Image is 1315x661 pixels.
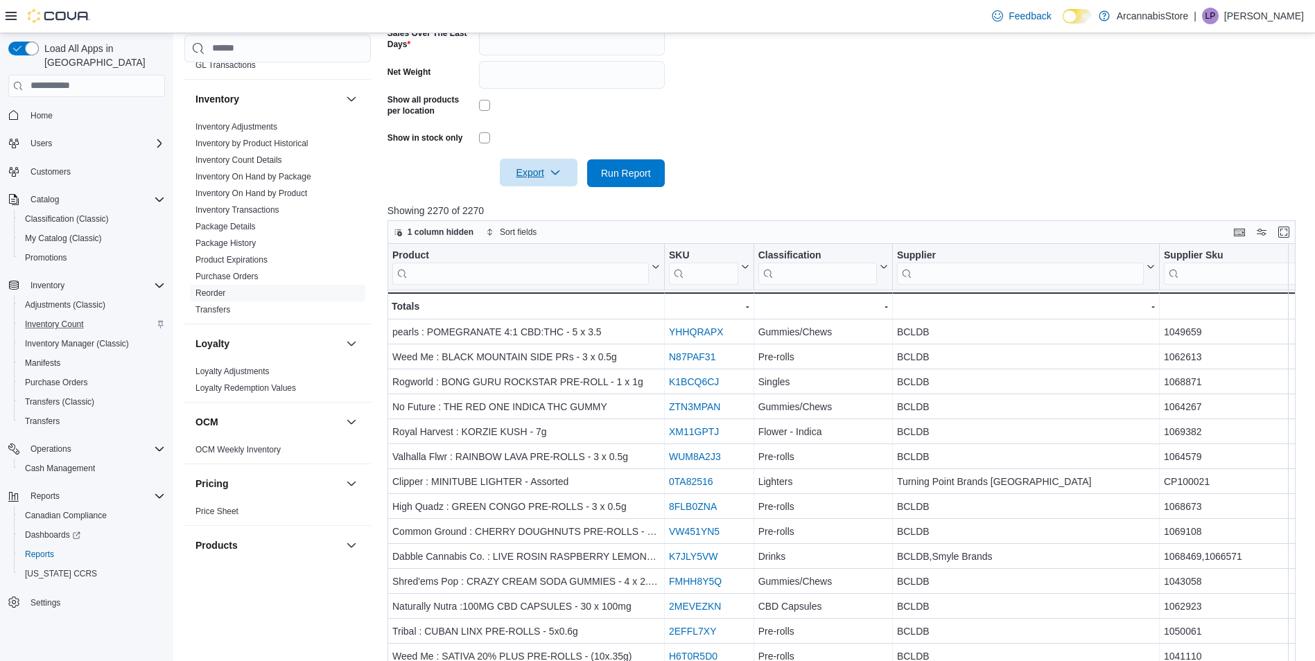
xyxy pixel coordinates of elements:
a: OCM Weekly Inventory [195,445,281,455]
span: Inventory On Hand by Package [195,171,311,182]
span: Inventory Count Details [195,155,282,166]
button: [US_STATE] CCRS [14,564,171,583]
span: Run Report [601,166,651,180]
span: Users [31,138,52,149]
span: Reports [25,549,54,560]
div: BCLDB [897,373,1155,390]
a: Inventory Count [19,316,89,333]
a: Package History [195,238,256,248]
button: Inventory [343,91,360,107]
div: Turning Point Brands [GEOGRAPHIC_DATA] [897,473,1155,490]
div: Totals [392,298,660,315]
a: N87PAF31 [669,351,715,362]
a: Reorder [195,288,225,298]
button: Export [500,159,577,186]
div: High Quadz : GREEN CONGO PRE-ROLLS - 3 x 0.5g [392,498,660,515]
button: Inventory [195,92,340,106]
div: Pricing [184,503,371,525]
button: Pricing [195,477,340,491]
button: Keyboard shortcuts [1231,224,1248,240]
div: Dabble Cannabis Co. : LIVE ROSIN RASPBERRY LEMONADE [392,548,660,565]
input: Dark Mode [1063,9,1092,24]
button: Loyalty [195,337,340,351]
span: Dashboards [19,527,165,543]
span: Inventory Count [25,319,84,330]
span: Canadian Compliance [19,507,165,524]
div: BCLDB [897,498,1155,515]
button: OCM [195,415,340,429]
span: Catalog [31,194,59,205]
p: ArcannabisStore [1117,8,1189,24]
a: Inventory Adjustments [195,122,277,132]
div: - [897,298,1155,315]
span: Manifests [19,355,165,371]
button: Inventory [25,277,70,294]
div: Pre-rolls [758,498,887,515]
div: Supplier [897,249,1144,262]
div: BCLDB [897,598,1155,615]
button: Transfers [14,412,171,431]
button: Home [3,105,171,125]
div: Common Ground : CHERRY DOUGHNUTS PRE-ROLLS - 2 x 1g [392,523,660,540]
button: Pricing [343,475,360,492]
a: Customers [25,164,76,180]
button: Enter fullscreen [1275,224,1292,240]
a: Inventory On Hand by Package [195,172,311,182]
span: Sort fields [500,227,537,238]
span: Package History [195,238,256,249]
span: Package Details [195,221,256,232]
button: Reports [25,488,65,504]
span: Dashboards [25,529,80,540]
button: Loyalty [343,335,360,352]
div: Singles [758,373,887,390]
div: Product [392,249,649,262]
a: Purchase Orders [195,272,259,281]
button: OCM [343,414,360,430]
span: Operations [31,443,71,455]
span: Operations [25,441,165,457]
a: Home [25,107,58,124]
span: Transfers [25,416,60,427]
span: Purchase Orders [25,377,88,388]
button: Run Report [587,159,665,187]
button: Inventory Count [14,315,171,334]
div: Drinks [758,548,887,565]
div: Loyalty [184,363,371,402]
a: Product Expirations [195,255,268,265]
span: My Catalog (Classic) [25,233,102,244]
span: Inventory [31,280,64,291]
span: Customers [25,163,165,180]
a: Inventory Transactions [195,205,279,215]
a: ZTN3MPAN [669,401,720,412]
a: YHHQRAPX [669,326,724,337]
span: Inventory On Hand by Product [195,188,307,199]
span: Reports [25,488,165,504]
div: Lighters [758,473,887,490]
div: No Future : THE RED ONE INDICA THC GUMMY [392,398,660,415]
span: Inventory Count [19,316,165,333]
div: Gummies/Chews [758,573,887,590]
a: Purchase Orders [19,374,94,391]
div: OCM [184,441,371,464]
div: Pre-rolls [758,448,887,465]
div: Tribal : CUBAN LINX PRE-ROLLS - 5x0.6g [392,623,660,640]
a: 8FLB0ZNA [669,501,717,512]
div: BCLDB [897,398,1155,415]
p: | [1194,8,1196,24]
a: Promotions [19,249,73,266]
div: BCLDB [897,324,1155,340]
span: Loyalty Redemption Values [195,382,296,394]
a: GL Transactions [195,60,256,70]
button: Promotions [14,248,171,267]
a: Loyalty Redemption Values [195,383,296,393]
p: Showing 2270 of 2270 [387,204,1305,218]
span: Inventory Manager (Classic) [19,335,165,352]
a: Price Sheet [195,506,238,516]
div: Classification [758,249,876,262]
h3: Loyalty [195,337,229,351]
div: BCLDB [897,523,1155,540]
button: Display options [1253,224,1270,240]
a: Transfers [19,413,65,430]
button: SKU [669,249,749,284]
div: Rogworld : BONG GURU ROCKSTAR PRE-ROLL - 1 x 1g [392,373,660,390]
